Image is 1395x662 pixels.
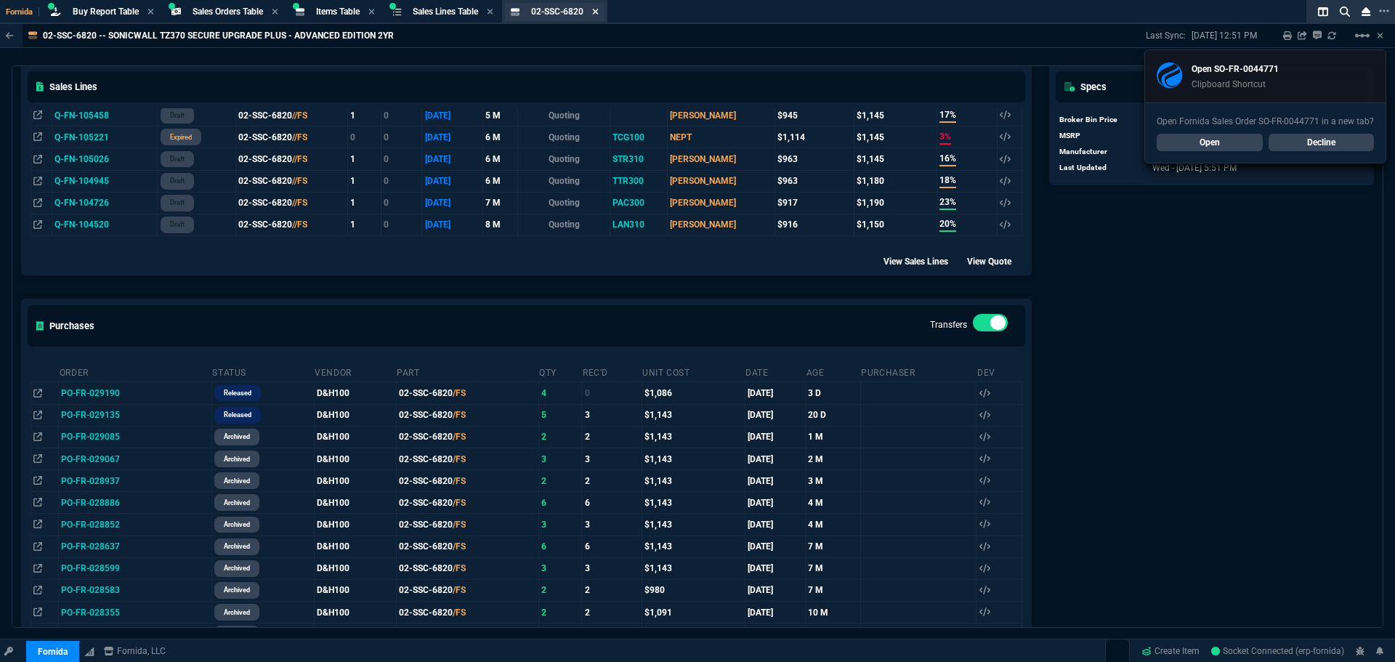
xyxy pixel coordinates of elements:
td: D&H100 [314,426,396,448]
td: 6 [582,536,642,557]
td: NEPT [668,126,775,148]
td: $1,143 [642,492,745,514]
td: 4 M [806,514,861,536]
span: 3% [939,130,951,145]
td: 02-SSC-6820 [235,192,347,214]
p: Quoting [521,109,607,122]
nx-fornida-value: PO-FR-028937 [61,475,209,488]
h5: Specs [1064,80,1107,94]
td: $1,145 [854,126,937,148]
div: $916 [777,218,851,231]
td: [PERSON_NAME] [668,214,775,235]
td: $1,143 [642,426,745,448]
td: 02-SSC-6820 [396,470,538,492]
td: 7 M [806,579,861,601]
nx-icon: Open In Opposite Panel [33,563,42,573]
p: Last Sync: [1146,30,1192,41]
p: archived [224,497,250,509]
span: PO-FR-028355 [61,607,120,618]
td: 3 [538,514,582,536]
td: 3 [538,448,582,469]
span: /FS [453,520,466,530]
td: $1,143 [642,404,745,426]
p: draft [170,219,185,230]
td: 02-SSC-6820 [396,404,538,426]
td: [PERSON_NAME] [668,105,775,126]
td: 1 [348,148,381,170]
td: [DATE] [745,426,806,448]
td: 0 [381,148,422,170]
td: 02-SSC-6820 [396,448,538,469]
span: PO-FR-029067 [61,454,120,464]
span: /FS [453,541,466,552]
td: 5 M [482,105,518,126]
th: Unit Cost [642,361,745,382]
td: 02-SSC-6820 [235,214,347,235]
span: /FS [453,476,466,486]
a: msbcCompanyName [100,645,170,658]
td: 0 [582,382,642,404]
span: /FS [453,432,466,442]
th: Part [396,361,538,382]
nx-icon: Open In Opposite Panel [33,110,42,121]
td: 2 [538,426,582,448]
td: 6 [582,492,642,514]
td: 02-SSC-6820 [235,170,347,192]
span: /FS [453,585,466,595]
td: Q-FN-105458 [52,105,158,126]
a: j_U_y9Tlh4SFoK0pAADC [1211,645,1344,658]
td: [DATE] [422,170,482,192]
p: Released [224,387,251,399]
p: draft [170,153,185,165]
p: archived [224,607,250,618]
p: draft [170,175,185,187]
div: View Quote [967,254,1024,268]
td: 3 [538,557,582,579]
span: PO-FR-028937 [61,476,120,486]
td: 4 [538,382,582,404]
span: PO-FR-029085 [61,432,120,442]
td: $1,180 [854,170,937,192]
div: $945 [777,109,851,122]
td: 3 D [806,382,861,404]
td: [DATE] [745,579,806,601]
td: [DATE] [745,404,806,426]
tr: undefined [1059,144,1238,160]
td: [DATE] [422,148,482,170]
span: 23% [939,195,956,210]
span: Sales Orders Table [193,7,263,17]
td: $1,143 [642,470,745,492]
td: [PERSON_NAME] [668,170,775,192]
td: 1 [348,214,381,235]
nx-fornida-value: PO-FR-029067 [61,453,209,466]
td: $1,150 [854,214,937,235]
span: //FS [292,154,307,164]
td: 20 D [806,404,861,426]
a: Open [1157,134,1263,151]
nx-icon: Close Tab [272,7,278,18]
td: $1,143 [642,448,745,469]
a: Create Item [1136,640,1205,662]
td: [DATE] [745,557,806,579]
td: D&H100 [314,492,396,514]
td: 6 [538,623,582,645]
span: //FS [292,219,307,230]
nx-fornida-value: PO-FR-029135 [61,408,209,421]
td: 0 [381,192,422,214]
td: D&H100 [314,514,396,536]
p: archived [224,541,250,552]
nx-fornida-value: PO-FR-028583 [61,584,209,597]
td: PAC300 [610,192,668,214]
span: //FS [292,132,307,142]
td: TTR300 [610,170,668,192]
nx-icon: Open In Opposite Panel [33,198,42,208]
span: /FS [453,607,466,618]
td: 2 M [806,448,861,469]
td: 02-SSC-6820 [396,557,538,579]
div: $963 [777,174,851,187]
span: PO-FR-028599 [61,563,120,573]
span: PO-FR-028583 [61,585,120,595]
td: 2 [582,470,642,492]
span: /FS [453,388,466,398]
td: Broker Bin Price [1059,112,1139,128]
